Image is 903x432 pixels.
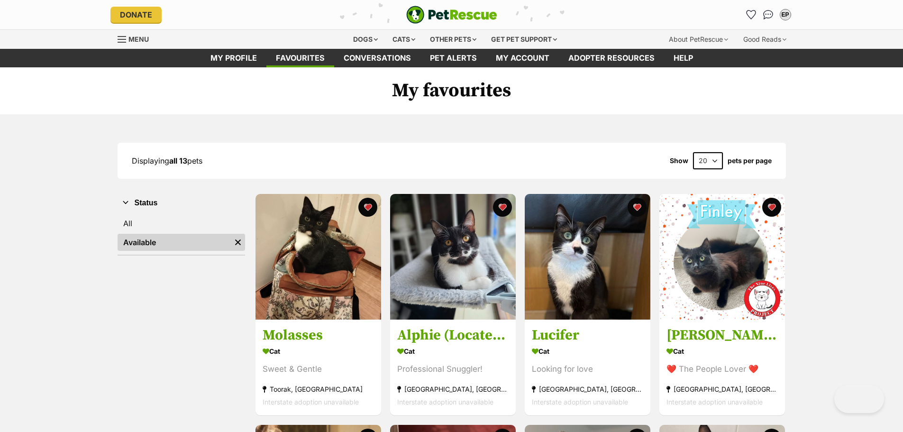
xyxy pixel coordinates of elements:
[559,49,664,67] a: Adopter resources
[744,7,759,22] a: Favourites
[666,345,778,358] div: Cat
[420,49,486,67] a: Pet alerts
[664,49,702,67] a: Help
[525,320,650,416] a: Lucifer Cat Looking for love [GEOGRAPHIC_DATA], [GEOGRAPHIC_DATA] Interstate adoption unavailable...
[532,383,643,396] div: [GEOGRAPHIC_DATA], [GEOGRAPHIC_DATA]
[201,49,266,67] a: My profile
[728,157,772,165] label: pets per page
[118,197,245,209] button: Status
[255,194,381,320] img: Molasses
[484,30,564,49] div: Get pet support
[744,7,793,22] ul: Account quick links
[662,30,735,49] div: About PetRescue
[666,383,778,396] div: [GEOGRAPHIC_DATA], [GEOGRAPHIC_DATA]
[397,345,509,358] div: Cat
[659,320,785,416] a: [PERSON_NAME] *9 Lives Project Rescue* Cat ❤️ The People Lover ❤️ [GEOGRAPHIC_DATA], [GEOGRAPHIC_...
[128,35,149,43] span: Menu
[670,157,688,165] span: Show
[666,327,778,345] h3: [PERSON_NAME] *9 Lives Project Rescue*
[666,363,778,376] div: ❤️ The People Lover ❤️
[406,6,497,24] a: PetRescue
[781,10,790,19] div: EP
[778,7,793,22] button: My account
[397,327,509,345] h3: Alphie (Located in [GEOGRAPHIC_DATA])
[334,49,420,67] a: conversations
[110,7,162,23] a: Donate
[118,213,245,255] div: Status
[132,156,202,165] span: Displaying pets
[390,194,516,320] img: Alphie (Located in Wantirna South)
[532,398,628,406] span: Interstate adoption unavailable
[169,156,187,165] strong: all 13
[266,49,334,67] a: Favourites
[761,7,776,22] a: Conversations
[263,345,374,358] div: Cat
[763,10,773,19] img: chat-41dd97257d64d25036548639549fe6c8038ab92f7586957e7f3b1b290dea8141.svg
[118,234,231,251] a: Available
[231,234,245,251] a: Remove filter
[762,198,781,217] button: favourite
[525,194,650,320] img: Lucifer
[532,327,643,345] h3: Lucifer
[390,320,516,416] a: Alphie (Located in [GEOGRAPHIC_DATA]) Cat Professional Snuggler! [GEOGRAPHIC_DATA], [GEOGRAPHIC_D...
[386,30,422,49] div: Cats
[406,6,497,24] img: logo-e224e6f780fb5917bec1dbf3a21bbac754714ae5b6737aabdf751b685950b380.svg
[423,30,483,49] div: Other pets
[263,363,374,376] div: Sweet & Gentle
[118,30,155,47] a: Menu
[486,49,559,67] a: My account
[358,198,377,217] button: favourite
[834,385,884,413] iframe: Help Scout Beacon - Open
[397,398,493,406] span: Interstate adoption unavailable
[532,345,643,358] div: Cat
[532,363,643,376] div: Looking for love
[255,320,381,416] a: Molasses Cat Sweet & Gentle Toorak, [GEOGRAPHIC_DATA] Interstate adoption unavailable favourite
[397,363,509,376] div: Professional Snuggler!
[397,383,509,396] div: [GEOGRAPHIC_DATA], [GEOGRAPHIC_DATA]
[737,30,793,49] div: Good Reads
[263,327,374,345] h3: Molasses
[347,30,384,49] div: Dogs
[263,398,359,406] span: Interstate adoption unavailable
[493,198,512,217] button: favourite
[628,198,647,217] button: favourite
[118,215,245,232] a: All
[263,383,374,396] div: Toorak, [GEOGRAPHIC_DATA]
[666,398,763,406] span: Interstate adoption unavailable
[659,194,785,320] img: Finley *9 Lives Project Rescue*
